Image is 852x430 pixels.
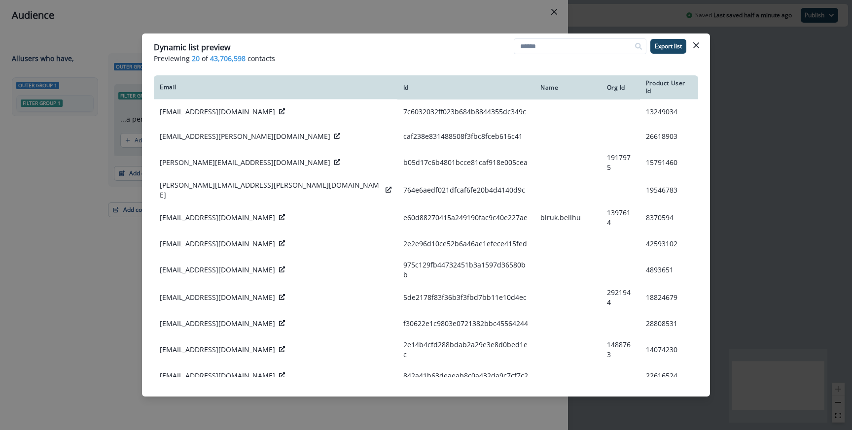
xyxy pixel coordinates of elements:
p: [EMAIL_ADDRESS][DOMAIN_NAME] [160,107,275,117]
div: Name [540,84,595,92]
td: 4893651 [640,256,698,284]
p: Previewing of contacts [154,53,698,64]
span: 43,706,598 [210,53,246,64]
td: 842a41b63deaeab8c0a432da9c7cf7c2 [397,364,534,388]
p: [EMAIL_ADDRESS][DOMAIN_NAME] [160,371,275,381]
td: 8370594 [640,204,698,232]
p: Export list [655,43,682,50]
div: Id [403,84,529,92]
div: Org Id [607,84,634,92]
td: 26618903 [640,124,698,149]
td: f30622e1c9803e0721382bbc45564244 [397,311,534,336]
div: Email [160,83,391,91]
td: 1488763 [601,336,640,364]
p: [EMAIL_ADDRESS][DOMAIN_NAME] [160,319,275,329]
td: 18824679 [640,284,698,311]
td: 975c129fb44732451b3a1597d36580bb [397,256,534,284]
button: Export list [650,39,686,54]
div: Product User Id [646,79,692,95]
td: 2e2e96d10ce52b6a46ae1efece415fed [397,232,534,256]
td: 764e6aedf021dfcaf6fe20b4d4140d9c [397,176,534,204]
p: [EMAIL_ADDRESS][PERSON_NAME][DOMAIN_NAME] [160,132,330,141]
td: b05d17c6b4801bcce81caf918e005cea [397,149,534,176]
p: [PERSON_NAME][EMAIL_ADDRESS][PERSON_NAME][DOMAIN_NAME] [160,180,382,200]
td: 15791460 [640,149,698,176]
td: 2921944 [601,284,640,311]
p: Dynamic list preview [154,41,230,53]
td: 22616524 [640,364,698,388]
p: [EMAIL_ADDRESS][DOMAIN_NAME] [160,239,275,249]
td: 13249034 [640,99,698,124]
td: 1917975 [601,149,640,176]
p: [EMAIL_ADDRESS][DOMAIN_NAME] [160,293,275,302]
td: 5de2178f83f36b3f3fbd7bb11e10d4ec [397,284,534,311]
p: [EMAIL_ADDRESS][DOMAIN_NAME] [160,213,275,223]
span: 20 [192,53,200,64]
td: 1397614 [601,204,640,232]
td: 14074230 [640,336,698,364]
p: [PERSON_NAME][EMAIL_ADDRESS][DOMAIN_NAME] [160,158,330,167]
td: biruk.belihu [534,204,601,232]
td: e60d88270415a249190fac9c40e227ae [397,204,534,232]
p: [EMAIL_ADDRESS][DOMAIN_NAME] [160,265,275,275]
button: Close [688,37,704,53]
td: 7c6032032ff023b684b8844355dc349c [397,99,534,124]
p: [EMAIL_ADDRESS][DOMAIN_NAME] [160,345,275,355]
td: 28808531 [640,311,698,336]
td: 2e14b4cfd288bdab2a29e3e8d0bed1ec [397,336,534,364]
td: 19546783 [640,176,698,204]
td: 42593102 [640,232,698,256]
td: caf238e831488508f3fbc8fceb616c41 [397,124,534,149]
